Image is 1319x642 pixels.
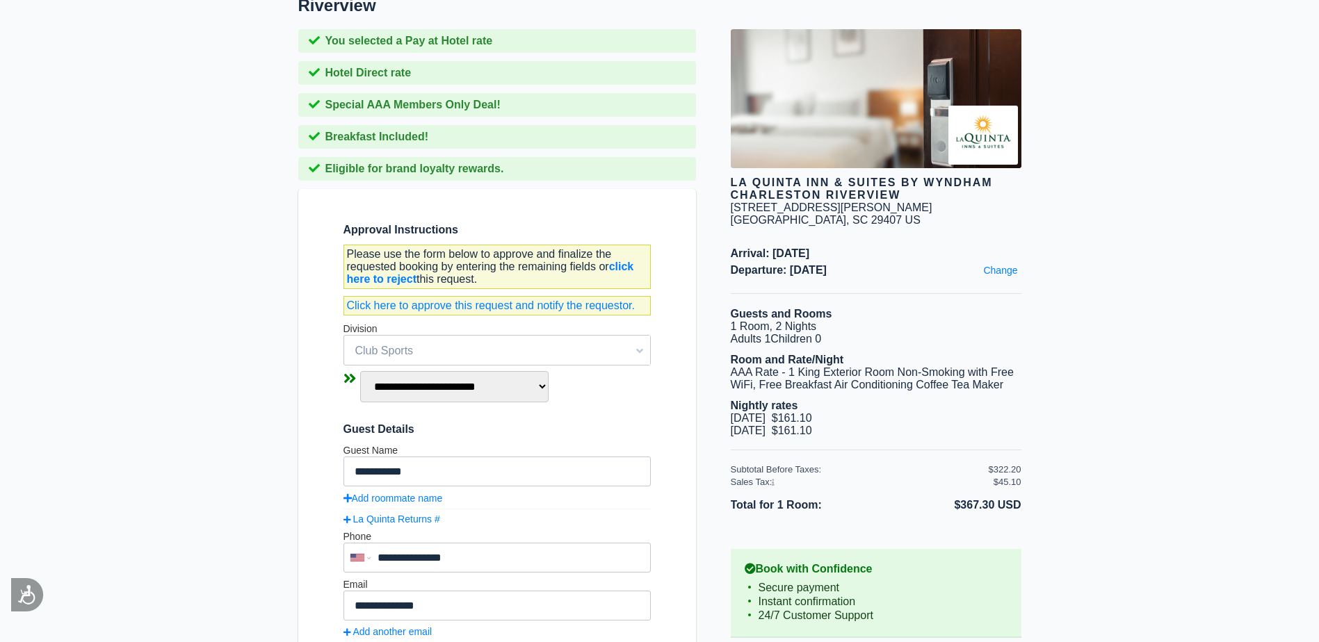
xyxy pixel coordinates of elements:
a: La Quinta Returns # [343,513,651,525]
li: 24/7 Customer Support [745,609,1008,623]
a: Click here to approve this request and notify the requestor. [347,299,635,311]
label: Email [343,579,368,590]
span: US [905,214,921,226]
li: Adults 1 [731,333,1021,345]
div: Breakfast Included! [298,125,696,149]
a: click here to reject [347,261,634,285]
div: $322.20 [989,464,1021,475]
b: Book with Confidence [745,563,1008,575]
label: Guest Name [343,445,398,456]
span: 29407 [871,214,903,226]
img: hotel image [731,29,1021,168]
a: Add another email [343,626,651,637]
div: Subtotal Before Taxes: [731,464,989,475]
span: [DATE] $161.10 [731,412,812,424]
div: La Quinta Inn & Suites by Wyndham Charleston Riverview [731,176,1021,201]
span: Children 0 [770,333,821,345]
span: [DATE] $161.10 [731,425,812,436]
li: 1 Room, 2 Nights [731,320,1021,333]
li: Total for 1 Room: [731,496,876,514]
b: Nightly rates [731,400,798,411]
div: Approval Instructions [343,224,651,236]
b: Room and Rate/Night [731,354,844,365]
div: Hotel Direct rate [298,61,696,85]
span: SC [852,214,868,226]
label: Division [343,323,378,334]
p: Please use the form below to approve and finalize the requested booking by entering the remaining... [343,245,651,289]
div: You selected a Pay at Hotel rate [298,29,696,53]
span: Guest Details [343,423,651,436]
a: Add roommate name [343,493,443,504]
li: Secure payment [745,581,1008,595]
label: Phone [343,531,371,542]
a: Change [980,261,1021,279]
div: Sales Tax: [731,477,989,487]
li: $367.30 USD [876,496,1021,514]
div: $45.10 [994,477,1021,487]
li: Instant confirmation [745,595,1008,609]
span: Arrival: [DATE] [731,247,1021,260]
div: [STREET_ADDRESS][PERSON_NAME] [731,201,932,214]
div: Special AAA Members Only Deal! [298,93,696,117]
b: Guests and Rooms [731,308,832,320]
div: United States: +1 [345,544,374,571]
li: AAA Rate - 1 King Exterior Room Non-Smoking with Free WiFi, Free Breakfast Air Conditioning Coffe... [731,366,1021,391]
span: [GEOGRAPHIC_DATA], [731,214,850,226]
div: Eligible for brand loyalty rewards. [298,157,696,181]
span: Departure: [DATE] [731,264,1021,277]
span: Club Sports [344,339,650,363]
img: Brand logo for La Quinta Inn & Suites by Wyndham Charleston Riverview [948,106,1018,165]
